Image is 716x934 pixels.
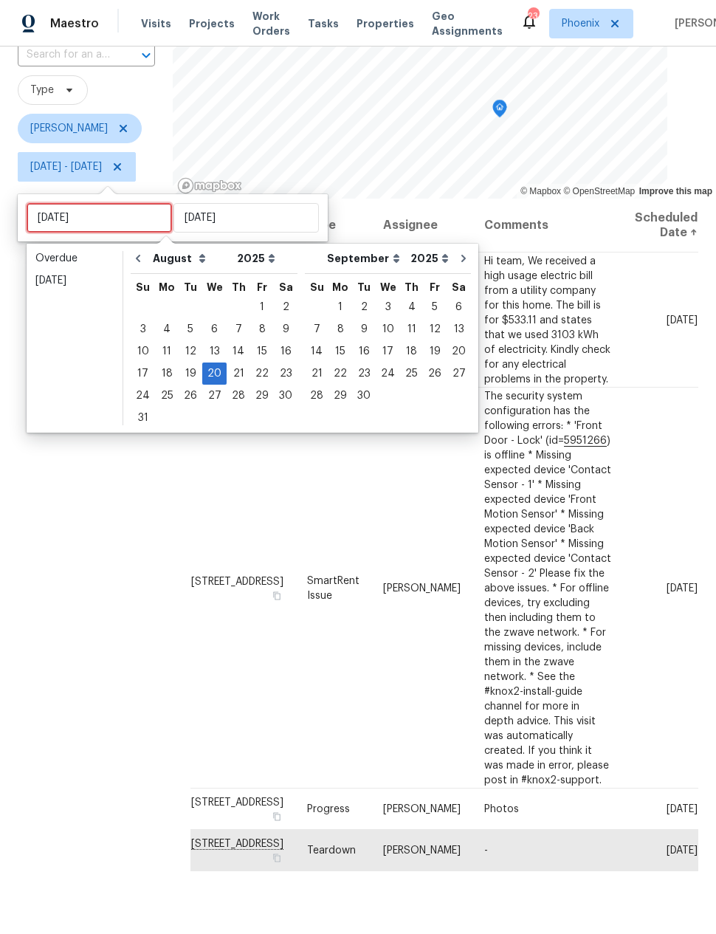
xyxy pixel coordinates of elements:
[252,9,290,38] span: Work Orders
[155,340,179,363] div: Mon Aug 11 2025
[141,16,171,31] span: Visits
[270,588,283,602] button: Copy Address
[639,186,712,196] a: Improve this map
[274,363,297,384] div: 23
[270,810,283,823] button: Copy Address
[484,845,488,856] span: -
[227,341,250,362] div: 14
[352,318,376,340] div: Tue Sep 09 2025
[323,247,407,269] select: Month
[472,199,623,253] th: Comments
[250,363,274,384] div: 22
[250,318,274,340] div: Fri Aug 08 2025
[310,282,324,292] abbr: Sunday
[179,385,202,407] div: Tue Aug 26 2025
[400,341,423,362] div: 18
[405,282,419,292] abbr: Thursday
[274,297,297,317] div: 2
[305,318,328,340] div: Sun Sep 07 2025
[202,385,227,406] div: 27
[191,797,283,808] span: [STREET_ADDRESS]
[50,16,99,31] span: Maestro
[447,363,471,385] div: Sat Sep 27 2025
[667,583,698,593] span: [DATE]
[250,341,274,362] div: 15
[250,385,274,406] div: 29
[484,804,519,814] span: Photos
[250,296,274,318] div: Fri Aug 01 2025
[383,583,461,593] span: [PERSON_NAME]
[352,296,376,318] div: Tue Sep 02 2025
[250,297,274,317] div: 1
[227,363,250,385] div: Thu Aug 21 2025
[492,100,507,123] div: Map marker
[430,282,440,292] abbr: Friday
[30,247,119,425] ul: Date picker shortcuts
[202,385,227,407] div: Wed Aug 27 2025
[191,576,283,586] span: [STREET_ADDRESS]
[155,318,179,340] div: Mon Aug 04 2025
[667,315,698,325] span: [DATE]
[328,363,352,385] div: Mon Sep 22 2025
[357,16,414,31] span: Properties
[250,319,274,340] div: 8
[131,407,155,429] div: Sun Aug 31 2025
[155,319,179,340] div: 4
[307,575,359,600] span: SmartRent Issue
[376,319,400,340] div: 10
[202,363,227,385] div: Wed Aug 20 2025
[179,363,202,385] div: Tue Aug 19 2025
[127,244,149,273] button: Go to previous month
[423,297,447,317] div: 5
[520,186,561,196] a: Mapbox
[179,340,202,363] div: Tue Aug 12 2025
[447,363,471,384] div: 27
[423,363,447,385] div: Fri Sep 26 2025
[274,363,297,385] div: Sat Aug 23 2025
[131,319,155,340] div: 3
[328,297,352,317] div: 1
[307,804,350,814] span: Progress
[155,341,179,362] div: 11
[305,363,328,384] div: 21
[274,341,297,362] div: 16
[484,255,610,384] span: Hi team, We received a high usage electric bill from a utility company for this home. The bill is...
[227,385,250,406] div: 28
[202,319,227,340] div: 6
[484,391,611,785] span: The security system configuration has the following errors: * 'Front Door - Lock' (id= ) is offli...
[131,363,155,384] div: 17
[423,341,447,362] div: 19
[328,385,352,406] div: 29
[295,199,371,253] th: Type
[667,845,698,856] span: [DATE]
[623,199,698,253] th: Scheduled Date ↑
[270,851,283,865] button: Copy Address
[308,18,339,29] span: Tasks
[179,341,202,362] div: 12
[155,385,179,407] div: Mon Aug 25 2025
[274,296,297,318] div: Sat Aug 02 2025
[423,296,447,318] div: Fri Sep 05 2025
[376,340,400,363] div: Wed Sep 17 2025
[233,247,279,269] select: Year
[279,282,293,292] abbr: Saturday
[328,341,352,362] div: 15
[35,251,114,266] div: Overdue
[227,319,250,340] div: 7
[131,363,155,385] div: Sun Aug 17 2025
[563,186,635,196] a: OpenStreetMap
[250,385,274,407] div: Fri Aug 29 2025
[179,319,202,340] div: 5
[131,318,155,340] div: Sun Aug 03 2025
[400,318,423,340] div: Thu Sep 11 2025
[30,83,54,97] span: Type
[423,363,447,384] div: 26
[232,282,246,292] abbr: Thursday
[528,9,538,24] div: 23
[400,296,423,318] div: Thu Sep 04 2025
[305,319,328,340] div: 7
[131,340,155,363] div: Sun Aug 10 2025
[383,804,461,814] span: [PERSON_NAME]
[179,385,202,406] div: 26
[352,319,376,340] div: 9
